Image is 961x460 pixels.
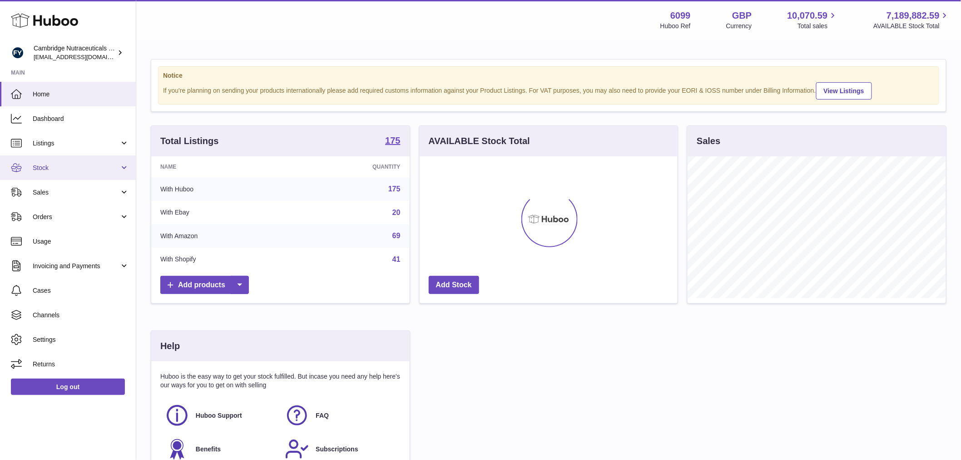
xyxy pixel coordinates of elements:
strong: Notice [163,71,934,80]
span: Huboo Support [196,411,242,420]
a: Add Stock [429,276,479,295]
h3: Sales [697,135,720,147]
a: Log out [11,379,125,395]
span: 7,189,882.59 [887,10,940,22]
div: If you're planning on sending your products internationally please add required customs informati... [163,81,934,100]
div: Cambridge Nutraceuticals Ltd [34,44,115,61]
th: Quantity [292,156,409,177]
a: 20 [392,209,401,216]
span: Subscriptions [316,445,358,454]
span: Cases [33,286,129,295]
span: Invoicing and Payments [33,262,119,270]
span: FAQ [316,411,329,420]
span: Channels [33,311,129,320]
div: Huboo Ref [660,22,691,30]
td: With Amazon [151,224,292,248]
img: huboo@camnutra.com [11,46,25,60]
h3: AVAILABLE Stock Total [429,135,530,147]
td: With Shopify [151,248,292,271]
a: 7,189,882.59 AVAILABLE Stock Total [873,10,950,30]
h3: Total Listings [160,135,219,147]
span: Listings [33,139,119,148]
span: AVAILABLE Stock Total [873,22,950,30]
span: Dashboard [33,115,129,123]
span: Returns [33,360,129,369]
span: Settings [33,335,129,344]
span: Total sales [798,22,838,30]
span: 10,070.59 [787,10,827,22]
strong: GBP [732,10,752,22]
a: 69 [392,232,401,240]
p: Huboo is the easy way to get your stock fulfilled. But incase you need any help here's our ways f... [160,372,401,390]
a: 10,070.59 Total sales [787,10,838,30]
h3: Help [160,340,180,352]
strong: 175 [385,136,400,145]
span: Benefits [196,445,221,454]
td: With Ebay [151,201,292,225]
a: View Listings [816,82,872,100]
div: Currency [726,22,752,30]
a: 175 [385,136,400,147]
a: FAQ [285,403,396,428]
td: With Huboo [151,177,292,201]
span: Orders [33,213,119,221]
span: [EMAIL_ADDRESS][DOMAIN_NAME] [34,53,134,60]
span: Usage [33,237,129,246]
span: Stock [33,164,119,172]
th: Name [151,156,292,177]
a: 41 [392,255,401,263]
a: 175 [388,185,401,193]
a: Add products [160,276,249,295]
span: Home [33,90,129,99]
span: Sales [33,188,119,197]
a: Huboo Support [165,403,276,428]
strong: 6099 [670,10,691,22]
